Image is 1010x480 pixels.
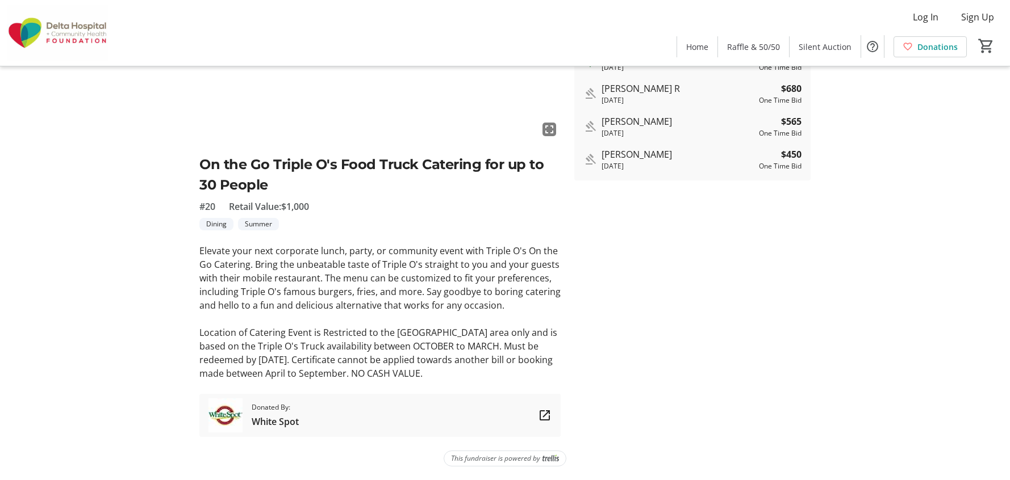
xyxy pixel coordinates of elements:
img: Delta Hospital and Community Health Foundation's Logo [7,5,108,61]
strong: $680 [781,82,802,95]
button: Help [861,35,884,58]
h2: On the Go Triple O's Food Truck Catering for up to 30 People [199,154,561,195]
p: Elevate your next corporate lunch, party, or community event with Triple O's On the Go Catering. ... [199,244,561,312]
a: Silent Auction [790,36,861,57]
button: Cart [976,36,996,56]
p: Location of Catering Event is Restricted to the [GEOGRAPHIC_DATA] area only and is based on the T... [199,326,561,380]
mat-icon: Outbid [583,87,597,100]
tr-label-badge: Summer [238,218,279,230]
a: White SpotDonated By:White Spot [199,394,561,437]
div: [PERSON_NAME] [602,148,754,161]
span: White Spot [252,415,299,428]
div: [PERSON_NAME] [602,115,754,128]
div: One Time Bid [759,95,802,106]
span: Log In [913,10,938,24]
a: Donations [894,36,967,57]
mat-icon: fullscreen [542,123,556,136]
button: Log In [904,8,948,26]
div: [DATE] [602,128,754,138]
span: Silent Auction [799,41,852,53]
div: [DATE] [602,95,754,106]
div: One Time Bid [759,62,802,73]
span: #20 [199,200,215,213]
strong: $565 [781,115,802,128]
div: [DATE] [602,161,754,171]
a: Home [677,36,717,57]
img: Trellis Logo [542,454,559,462]
span: Retail Value: $1,000 [229,200,309,213]
div: [PERSON_NAME] R [602,82,754,95]
img: White Spot [208,398,243,432]
button: Sign Up [952,8,1003,26]
span: Raffle & 50/50 [727,41,780,53]
tr-label-badge: Dining [199,218,233,230]
mat-icon: Outbid [583,120,597,133]
div: One Time Bid [759,128,802,138]
span: Donations [917,41,958,53]
span: Home [686,41,708,53]
strong: $450 [781,148,802,161]
span: Sign Up [961,10,994,24]
span: Donated By: [252,402,299,412]
a: Raffle & 50/50 [718,36,789,57]
div: [DATE] [602,62,754,73]
span: This fundraiser is powered by [451,453,540,464]
mat-icon: Outbid [583,153,597,166]
div: One Time Bid [759,161,802,171]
